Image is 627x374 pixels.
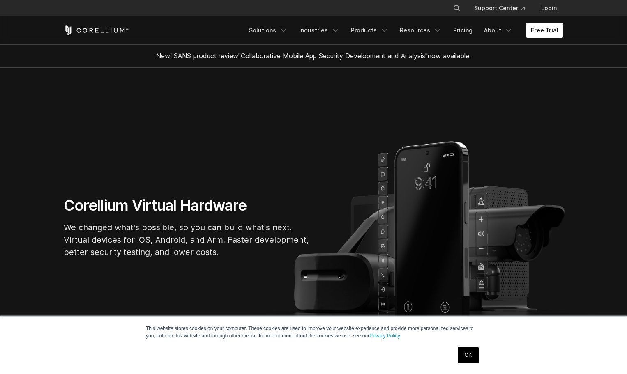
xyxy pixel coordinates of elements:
a: Products [346,23,393,38]
span: New! SANS product review now available. [156,52,471,60]
a: Corellium Home [64,25,129,35]
a: Free Trial [526,23,563,38]
a: OK [458,347,479,363]
p: This website stores cookies on your computer. These cookies are used to improve your website expe... [146,325,481,340]
a: Privacy Policy. [369,333,401,339]
a: Resources [395,23,447,38]
div: Navigation Menu [244,23,563,38]
a: About [479,23,518,38]
a: Solutions [244,23,293,38]
a: Pricing [448,23,477,38]
a: Industries [294,23,344,38]
a: "Collaborative Mobile App Security Development and Analysis" [238,52,428,60]
div: Navigation Menu [443,1,563,16]
a: Support Center [468,1,531,16]
a: Login [535,1,563,16]
p: We changed what's possible, so you can build what's next. Virtual devices for iOS, Android, and A... [64,221,310,258]
h1: Corellium Virtual Hardware [64,196,310,215]
button: Search [450,1,464,16]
